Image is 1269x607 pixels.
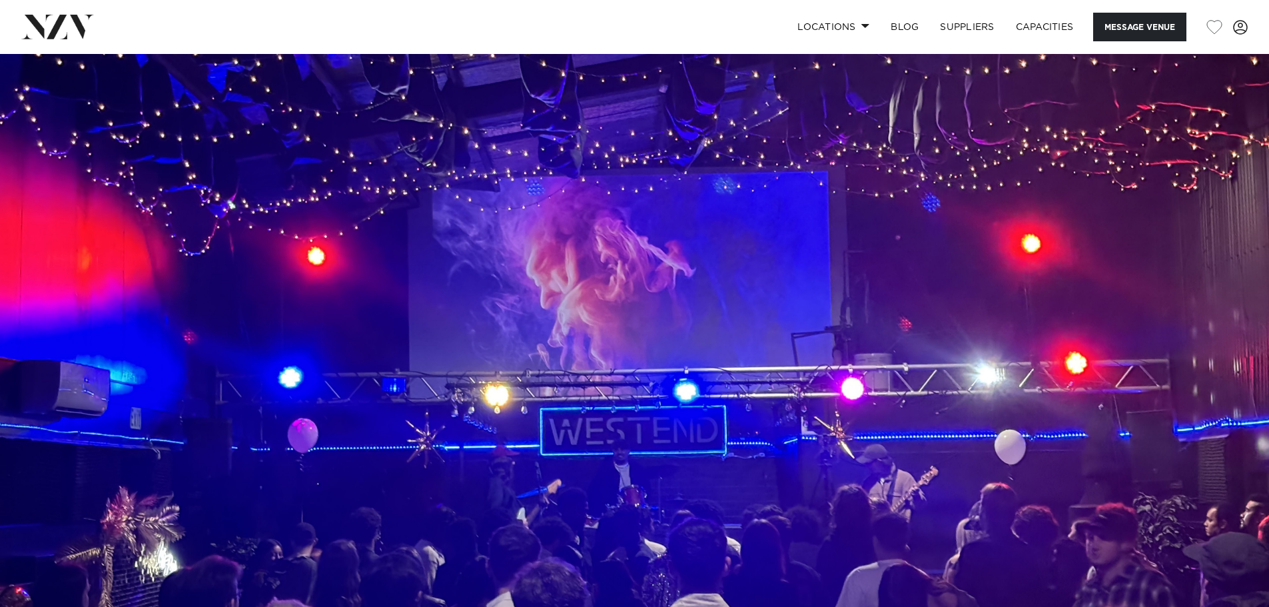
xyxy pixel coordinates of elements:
[787,13,880,41] a: Locations
[880,13,929,41] a: BLOG
[1093,13,1186,41] button: Message Venue
[21,15,94,39] img: nzv-logo.png
[929,13,1005,41] a: SUPPLIERS
[1005,13,1084,41] a: Capacities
